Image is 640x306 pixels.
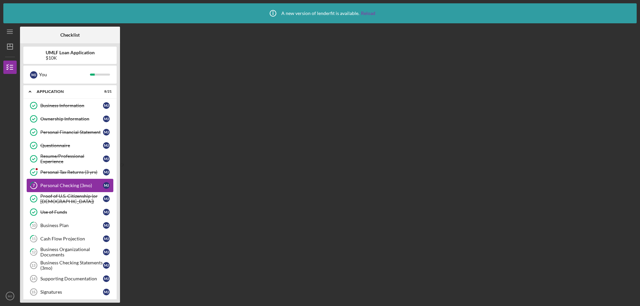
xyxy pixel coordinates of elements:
a: 14Supporting DocumentationMJ [27,272,113,285]
div: Personal Tax Returns (3 yrs) [40,169,103,175]
text: MJ [8,294,12,298]
div: M J [103,102,110,109]
tspan: 14 [31,277,36,281]
div: M J [103,222,110,229]
div: Application [37,90,95,94]
a: 7Personal Checking (3mo)MJ [27,179,113,192]
div: Business Information [40,103,103,108]
div: M J [103,262,110,269]
a: Business InformationMJ [27,99,113,112]
div: Business Checking Statements (3mo) [40,260,103,271]
b: UMLF Loan Application [46,50,95,55]
div: $10K [46,55,95,61]
a: 15SignaturesMJ [27,285,113,299]
a: Personal Tax Returns (3 yrs)MJ [27,165,113,179]
div: Signatures [40,289,103,295]
div: M J [103,169,110,175]
div: Questionnaire [40,143,103,148]
a: Resume/Professional ExperienceMJ [27,152,113,165]
div: Personal Financial Statement [40,130,103,135]
button: MJ [3,289,17,303]
div: Business Plan [40,223,103,228]
div: M J [103,289,110,295]
a: 13Business Checking Statements (3mo)MJ [27,259,113,272]
div: Business Organizational Documents [40,247,103,257]
div: M J [103,195,110,202]
a: Use of FundsMJ [27,205,113,219]
div: M J [103,249,110,255]
div: M J [103,116,110,122]
a: QuestionnaireMJ [27,139,113,152]
div: M J [103,209,110,215]
div: M J [103,129,110,136]
div: Ownership Information [40,116,103,122]
tspan: 13 [31,263,35,267]
a: Ownership InformationMJ [27,112,113,126]
a: 11Cash Flow ProjectionMJ [27,232,113,245]
div: Cash Flow Projection [40,236,103,241]
div: You [39,69,90,80]
div: M J [30,71,37,79]
b: Checklist [60,32,80,38]
div: A new version of lenderfit is available. [265,5,375,22]
div: M J [103,142,110,149]
tspan: 12 [32,250,36,254]
div: Resume/Professional Experience [40,153,103,164]
a: Personal Financial StatementMJ [27,126,113,139]
tspan: 7 [33,183,35,188]
a: 10Business PlanMJ [27,219,113,232]
div: 8 / 21 [100,90,112,94]
tspan: 11 [32,237,36,241]
div: M J [103,235,110,242]
div: M J [103,155,110,162]
div: Proof of U.S. Citizenship (or [DEMOGRAPHIC_DATA]) [40,193,103,204]
tspan: 15 [31,290,35,294]
div: Supporting Documentation [40,276,103,281]
div: M J [103,275,110,282]
div: M J [103,182,110,189]
a: Reload [361,11,375,16]
a: Proof of U.S. Citizenship (or [DEMOGRAPHIC_DATA])MJ [27,192,113,205]
tspan: 10 [32,223,36,228]
div: Personal Checking (3mo) [40,183,103,188]
a: 12Business Organizational DocumentsMJ [27,245,113,259]
div: Use of Funds [40,209,103,215]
